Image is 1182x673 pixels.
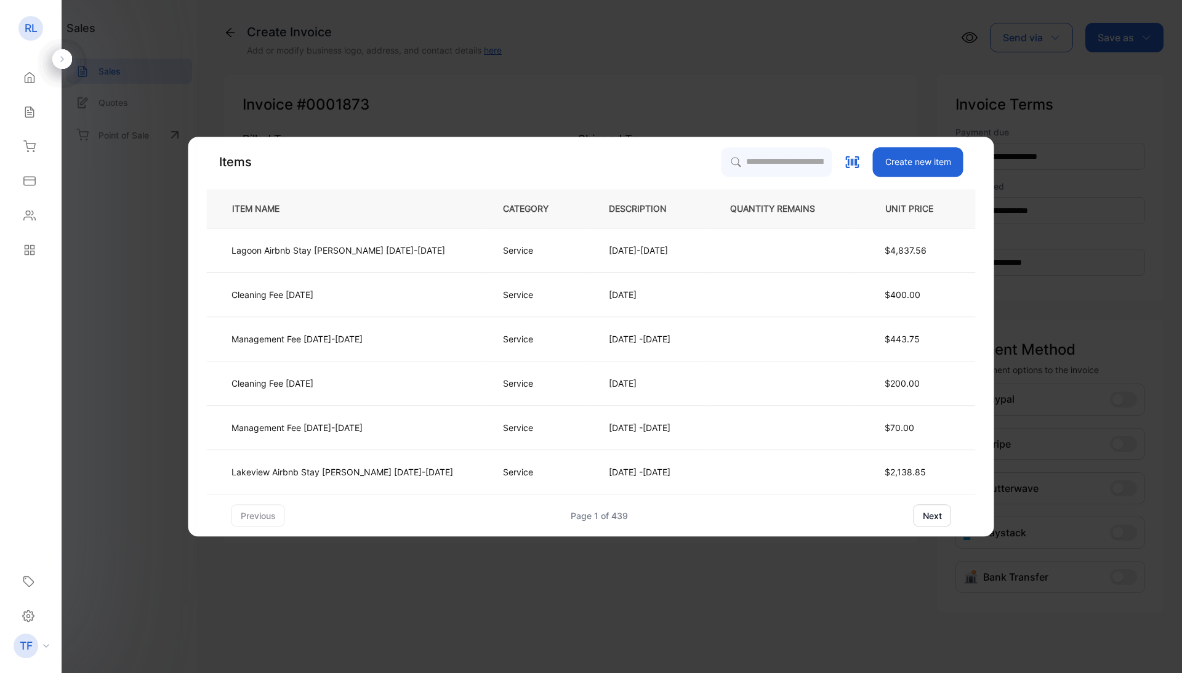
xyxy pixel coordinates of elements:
p: Service [503,377,533,390]
p: RL [25,20,38,36]
p: Service [503,288,533,301]
button: Open LiveChat chat widget [10,5,47,42]
span: $70.00 [885,422,914,433]
p: DESCRIPTION [609,202,686,215]
p: [DATE]-[DATE] [609,244,668,257]
p: Cleaning Fee [DATE] [231,288,318,301]
p: Service [503,465,533,478]
p: CATEGORY [503,202,568,215]
p: UNIT PRICE [875,202,955,215]
p: TF [20,638,33,654]
p: [DATE] -[DATE] [609,421,670,434]
p: Management Fee [DATE]-[DATE] [231,332,363,345]
p: ITEM NAME [227,202,299,215]
p: Lagoon Airbnb Stay [PERSON_NAME] [DATE]-[DATE] [231,244,445,257]
span: $400.00 [885,289,920,300]
button: next [914,504,951,526]
p: Service [503,332,533,345]
p: [DATE] -[DATE] [609,465,670,478]
span: $200.00 [885,378,920,389]
p: Cleaning Fee [DATE] [231,377,318,390]
button: Create new item [873,147,963,177]
p: QUANTITY REMAINS [730,202,835,215]
p: Items [219,153,252,171]
p: [DATE] -[DATE] [609,332,670,345]
p: [DATE] [609,288,643,301]
p: Service [503,421,533,434]
button: previous [231,504,285,526]
p: Management Fee [DATE]-[DATE] [231,421,363,434]
span: $2,138.85 [885,467,926,477]
p: Service [503,244,533,257]
p: Lakeview Airbnb Stay [PERSON_NAME] [DATE]-[DATE] [231,465,453,478]
span: $4,837.56 [885,245,927,256]
div: Page 1 of 439 [571,509,628,522]
span: $443.75 [885,334,920,344]
p: [DATE] [609,377,643,390]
